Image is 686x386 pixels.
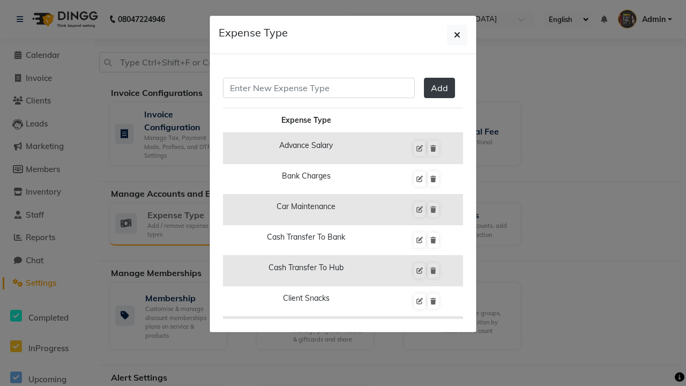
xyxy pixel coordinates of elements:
[223,164,390,195] td: Bank Charges
[219,25,288,41] h5: Expense Type
[223,195,390,225] td: Car Maintenance
[223,108,390,133] th: Expense Type
[223,317,390,347] td: Clinical Charges
[223,256,390,286] td: Cash Transfer To Hub
[223,286,390,317] td: Client Snacks
[223,78,415,98] input: Enter New Expense Type
[431,83,448,93] span: Add
[223,225,390,256] td: Cash Transfer To Bank
[424,78,455,98] button: Add
[223,133,390,164] td: Advance Salary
